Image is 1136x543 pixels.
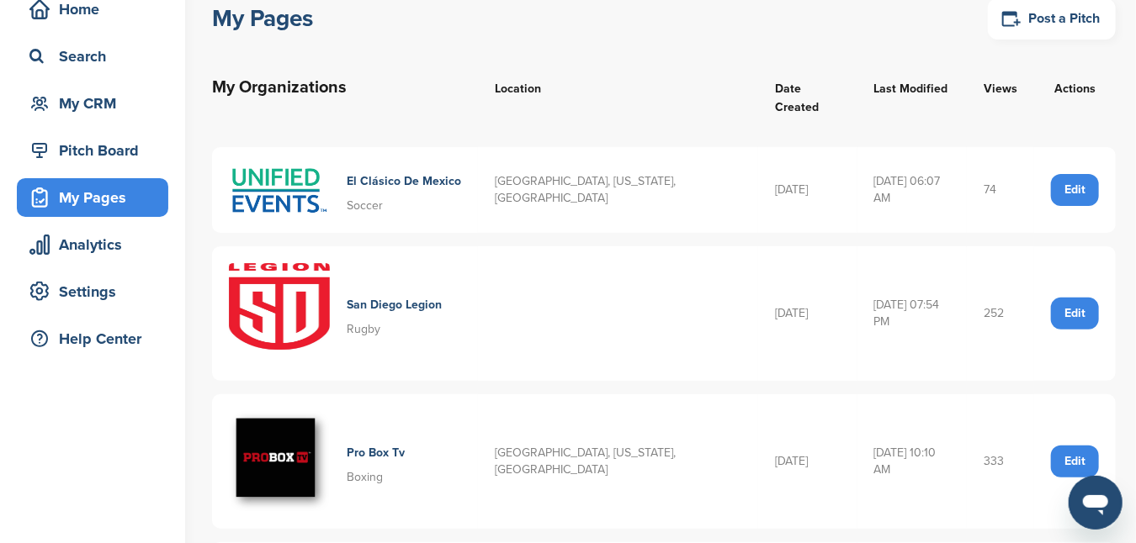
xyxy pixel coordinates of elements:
[758,147,857,233] td: [DATE]
[25,229,168,260] div: Analytics
[347,444,405,462] h4: Pro Box Tv
[17,319,168,358] a: Help Center
[1051,174,1099,206] a: Edit
[229,411,461,512] a: Proboxtv logo Pro Box Tv Boxing
[478,147,758,233] td: [GEOGRAPHIC_DATA], [US_STATE], [GEOGRAPHIC_DATA]
[857,246,967,381] td: [DATE] 07:54 PM
[17,272,168,311] a: Settings
[25,135,168,166] div: Pitch Board
[17,131,168,170] a: Pitch Board
[1051,445,1099,477] a: Edit
[17,178,168,217] a: My Pages
[1034,57,1116,134] th: Actions
[25,277,168,307] div: Settings
[1051,298,1099,329] a: Edit
[229,263,461,364] a: Sd legion logo San Diego Legion Rugby
[17,225,168,264] a: Analytics
[478,57,758,134] th: Location
[967,394,1034,529] td: 333
[25,88,168,119] div: My CRM
[1069,476,1123,530] iframe: Button to launch messaging window
[229,411,330,512] img: Proboxtv logo
[25,324,168,354] div: Help Center
[229,164,461,216] a: United events logo2 El Clásico De Mexico Soccer
[212,57,478,134] th: My Organizations
[229,164,330,216] img: United events logo2
[25,41,168,71] div: Search
[17,37,168,76] a: Search
[25,182,168,213] div: My Pages
[17,84,168,123] a: My CRM
[347,172,461,191] h4: El Clásico De Mexico
[347,470,383,484] span: Boxing
[857,394,967,529] td: [DATE] 10:10 AM
[347,296,442,314] h4: San Diego Legion
[967,57,1034,134] th: Views
[857,57,967,134] th: Last Modified
[347,322,380,336] span: Rugby
[478,394,758,529] td: [GEOGRAPHIC_DATA], [US_STATE], [GEOGRAPHIC_DATA]
[758,246,857,381] td: [DATE]
[967,246,1034,381] td: 252
[857,147,967,233] td: [DATE] 06:07 AM
[758,394,857,529] td: [DATE]
[212,3,313,34] h1: My Pages
[229,263,330,364] img: Sd legion logo
[758,57,857,134] th: Date Created
[347,198,383,213] span: Soccer
[967,147,1034,233] td: 74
